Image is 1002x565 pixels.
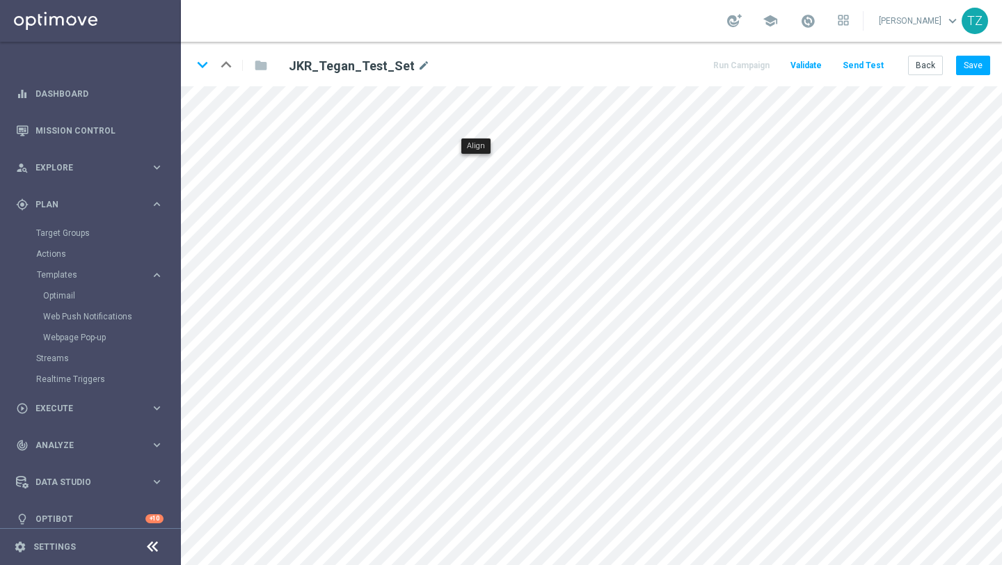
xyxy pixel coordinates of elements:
a: [PERSON_NAME]keyboard_arrow_down [877,10,962,31]
button: track_changes Analyze keyboard_arrow_right [15,440,164,451]
div: Target Groups [36,223,180,244]
a: Streams [36,353,145,364]
div: Analyze [16,439,150,452]
i: keyboard_arrow_right [150,475,164,488]
a: Settings [33,543,76,551]
span: Plan [35,200,150,209]
a: Actions [36,248,145,260]
div: +10 [145,514,164,523]
i: keyboard_arrow_right [150,198,164,211]
i: track_changes [16,439,29,452]
span: Explore [35,164,150,172]
i: settings [14,541,26,553]
button: Mission Control [15,125,164,136]
a: Realtime Triggers [36,374,145,385]
i: lightbulb [16,513,29,525]
a: Optimail [43,290,145,301]
button: person_search Explore keyboard_arrow_right [15,162,164,173]
span: Validate [790,61,822,70]
i: keyboard_arrow_right [150,269,164,282]
button: Validate [788,56,824,75]
h2: JKR_Tegan_Test_Set [289,58,415,74]
div: Optimail [43,285,180,306]
span: keyboard_arrow_down [945,13,960,29]
span: school [763,13,778,29]
span: Execute [35,404,150,413]
div: Plan [16,198,150,211]
a: Target Groups [36,228,145,239]
div: Templates [37,271,150,279]
div: Realtime Triggers [36,369,180,390]
div: Mission Control [16,112,164,149]
div: Templates [36,264,180,348]
a: Optibot [35,500,145,537]
i: keyboard_arrow_right [150,438,164,452]
button: gps_fixed Plan keyboard_arrow_right [15,199,164,210]
a: Mission Control [35,112,164,149]
div: Streams [36,348,180,369]
button: equalizer Dashboard [15,88,164,100]
div: Explore [16,161,150,174]
span: Data Studio [35,478,150,486]
i: gps_fixed [16,198,29,211]
button: play_circle_outline Execute keyboard_arrow_right [15,403,164,414]
div: TZ [962,8,988,34]
button: Templates keyboard_arrow_right [36,269,164,280]
button: Save [956,56,990,75]
a: Web Push Notifications [43,311,145,322]
i: mode_edit [417,58,430,74]
a: Webpage Pop-up [43,332,145,343]
button: Back [908,56,943,75]
i: person_search [16,161,29,174]
div: Webpage Pop-up [43,327,180,348]
i: play_circle_outline [16,402,29,415]
i: keyboard_arrow_right [150,401,164,415]
div: Align [461,138,491,154]
div: Dashboard [16,75,164,112]
span: Analyze [35,441,150,449]
div: Execute [16,402,150,415]
button: Data Studio keyboard_arrow_right [15,477,164,488]
div: Web Push Notifications [43,306,180,327]
div: Actions [36,244,180,264]
i: keyboard_arrow_down [192,54,213,75]
button: lightbulb Optibot +10 [15,514,164,525]
span: Templates [37,271,136,279]
div: Optibot [16,500,164,537]
button: Send Test [841,56,886,75]
div: Data Studio [16,476,150,488]
a: Dashboard [35,75,164,112]
i: equalizer [16,88,29,100]
i: keyboard_arrow_right [150,161,164,174]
